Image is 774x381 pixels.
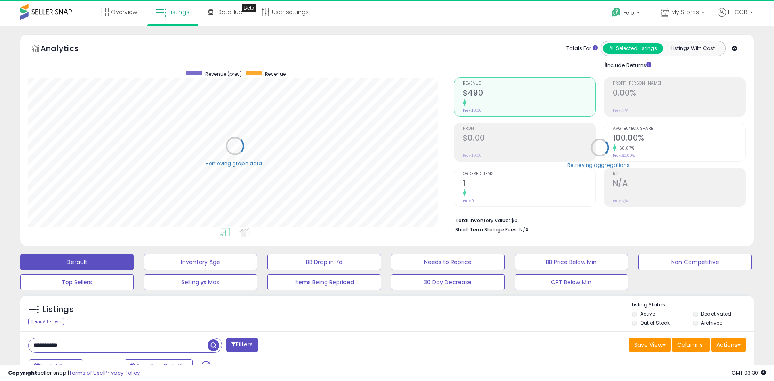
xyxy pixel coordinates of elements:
div: Totals For [566,45,598,52]
p: Listing States: [632,301,753,309]
button: Items Being Repriced [267,274,381,290]
span: Hi CGB [728,8,747,16]
h5: Listings [43,304,74,315]
span: Help [623,9,634,16]
i: Get Help [611,7,621,17]
button: Last 7 Days [29,359,83,373]
button: Filters [226,338,258,352]
a: Privacy Policy [104,369,140,377]
button: BB Drop in 7d [267,254,381,270]
h5: Analytics [40,43,94,56]
div: seller snap | | [8,369,140,377]
div: Clear All Filters [28,318,64,325]
span: Last 7 Days [41,362,73,370]
span: Overview [111,8,137,16]
div: Tooltip anchor [242,4,256,12]
label: Archived [701,319,723,326]
div: Retrieving graph data.. [206,160,264,167]
label: Deactivated [701,310,731,317]
a: Hi CGB [718,8,753,26]
button: Non Competitive [638,254,752,270]
button: Inventory Age [144,254,258,270]
button: All Selected Listings [603,43,663,54]
button: Actions [711,338,746,352]
button: CPT Below Min [515,274,628,290]
button: Default [20,254,134,270]
button: Listings With Cost [663,43,723,54]
button: Top Sellers [20,274,134,290]
button: Sep-25 - Oct-01 [125,359,193,373]
button: BB Price Below Min [515,254,628,270]
span: Sep-25 - Oct-01 [137,362,183,370]
a: Help [605,1,648,26]
button: 30 Day Decrease [391,274,505,290]
span: Compared to: [84,363,121,371]
button: Save View [629,338,671,352]
span: DataHub [217,8,243,16]
label: Active [640,310,655,317]
button: Columns [672,338,710,352]
span: Listings [169,8,189,16]
a: Terms of Use [69,369,103,377]
strong: Copyright [8,369,37,377]
button: Selling @ Max [144,274,258,290]
div: Retrieving aggregations.. [567,161,632,169]
button: Needs to Reprice [391,254,505,270]
div: Include Returns [595,60,661,69]
span: My Stores [671,8,699,16]
label: Out of Stock [640,319,670,326]
span: 2025-10-9 03:30 GMT [732,369,766,377]
span: Columns [677,341,703,349]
